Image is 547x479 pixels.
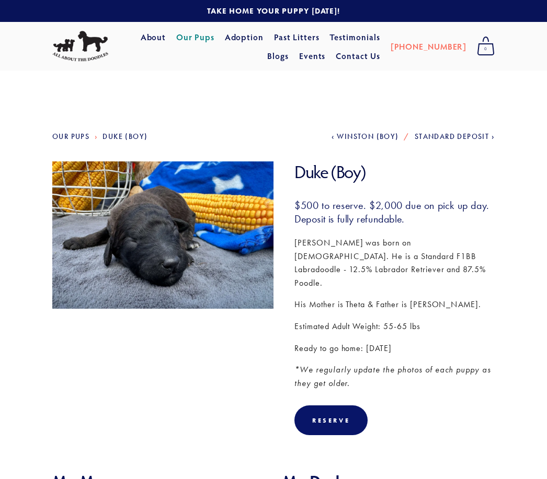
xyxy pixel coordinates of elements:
span: Standard Deposit [415,132,489,141]
p: Estimated Adult Weight: 55-65 lbs [294,320,495,333]
a: About [141,28,166,46]
h1: Duke (Boy) [294,161,495,183]
a: Blogs [267,46,289,65]
img: All About The Doodles [52,31,108,62]
a: Past Litters [274,31,320,42]
h3: $500 to reserve. $2,000 due on pick up day. Deposit is fully refundable. [294,198,495,226]
p: Ready to go home: [DATE] [294,342,495,355]
a: Adoption [225,28,264,46]
p: [PERSON_NAME] was born on [DEMOGRAPHIC_DATA]. He is a Standard F1BB Labradoodle - 12.5% Labrador ... [294,236,495,289]
a: Our Pups [176,28,214,46]
a: Contact Us [336,46,380,65]
a: Winston (Boy) [332,132,399,141]
a: [PHONE_NUMBER] [391,37,466,56]
em: *We regularly update the photos of each puppy as they get older. [294,365,494,388]
div: Reserve [294,405,368,435]
img: Duke 1.jpg [52,153,273,318]
a: Events [299,46,326,65]
a: 0 items in cart [472,33,500,60]
p: His Mother is Theta & Father is [PERSON_NAME]. [294,298,495,311]
span: Winston (Boy) [337,132,398,141]
a: Standard Deposit [415,132,495,141]
a: Duke (Boy) [102,132,147,141]
a: Testimonials [329,28,380,46]
div: Reserve [312,416,350,424]
a: Our Pups [52,132,89,141]
span: 0 [477,42,495,56]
